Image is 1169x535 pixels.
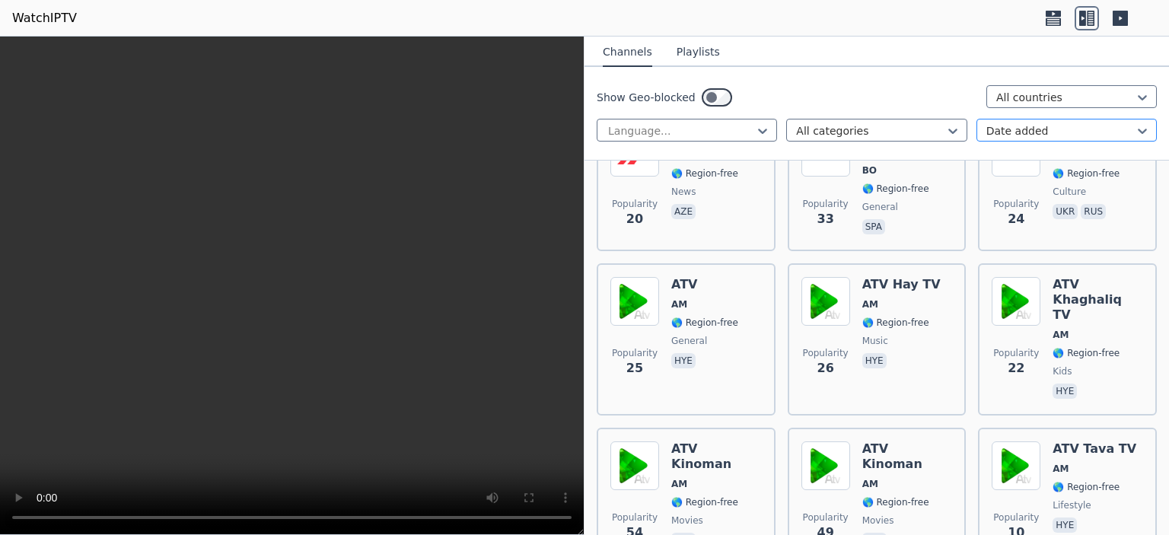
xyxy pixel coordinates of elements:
[12,9,77,27] a: WatchIPTV
[862,353,887,368] p: hye
[817,359,834,377] span: 26
[671,277,738,292] h6: ATV
[1053,517,1077,533] p: hye
[993,347,1039,359] span: Popularity
[862,164,877,177] span: BO
[626,210,643,228] span: 20
[1008,359,1024,377] span: 22
[671,441,762,472] h6: ATV Kinoman
[610,277,659,326] img: ATV
[671,353,696,368] p: hye
[612,347,658,359] span: Popularity
[671,298,687,310] span: AM
[992,277,1040,326] img: ATV Khaghaliq TV
[1053,277,1143,323] h6: ATV Khaghaliq TV
[1053,329,1069,341] span: AM
[993,198,1039,210] span: Popularity
[1053,204,1078,219] p: ukr
[817,210,834,228] span: 33
[1081,204,1106,219] p: rus
[1053,499,1091,511] span: lifestyle
[610,441,659,490] img: ATV Kinoman
[597,90,696,105] label: Show Geo-blocked
[801,277,850,326] img: ATV Hay TV
[1053,441,1136,457] h6: ATV Tava TV
[862,201,898,213] span: general
[803,511,849,524] span: Popularity
[1053,365,1072,377] span: kids
[993,511,1039,524] span: Popularity
[626,359,643,377] span: 25
[671,514,703,527] span: movies
[862,478,878,490] span: AM
[1053,463,1069,475] span: AM
[803,198,849,210] span: Popularity
[1053,186,1086,198] span: culture
[671,204,696,219] p: aze
[862,514,894,527] span: movies
[862,317,929,329] span: 🌎 Region-free
[671,317,738,329] span: 🌎 Region-free
[862,277,941,292] h6: ATV Hay TV
[1053,347,1120,359] span: 🌎 Region-free
[671,335,707,347] span: general
[862,219,885,234] p: spa
[612,198,658,210] span: Popularity
[992,441,1040,490] img: ATV Tava TV
[671,496,738,508] span: 🌎 Region-free
[1053,384,1077,399] p: hye
[671,478,687,490] span: AM
[671,186,696,198] span: news
[1053,167,1120,180] span: 🌎 Region-free
[862,335,888,347] span: music
[671,167,738,180] span: 🌎 Region-free
[1053,481,1120,493] span: 🌎 Region-free
[677,38,720,67] button: Playlists
[862,496,929,508] span: 🌎 Region-free
[612,511,658,524] span: Popularity
[862,183,929,195] span: 🌎 Region-free
[801,441,850,490] img: ATV Kinoman
[862,298,878,310] span: AM
[1008,210,1024,228] span: 24
[803,347,849,359] span: Popularity
[862,441,953,472] h6: ATV Kinoman
[603,38,652,67] button: Channels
